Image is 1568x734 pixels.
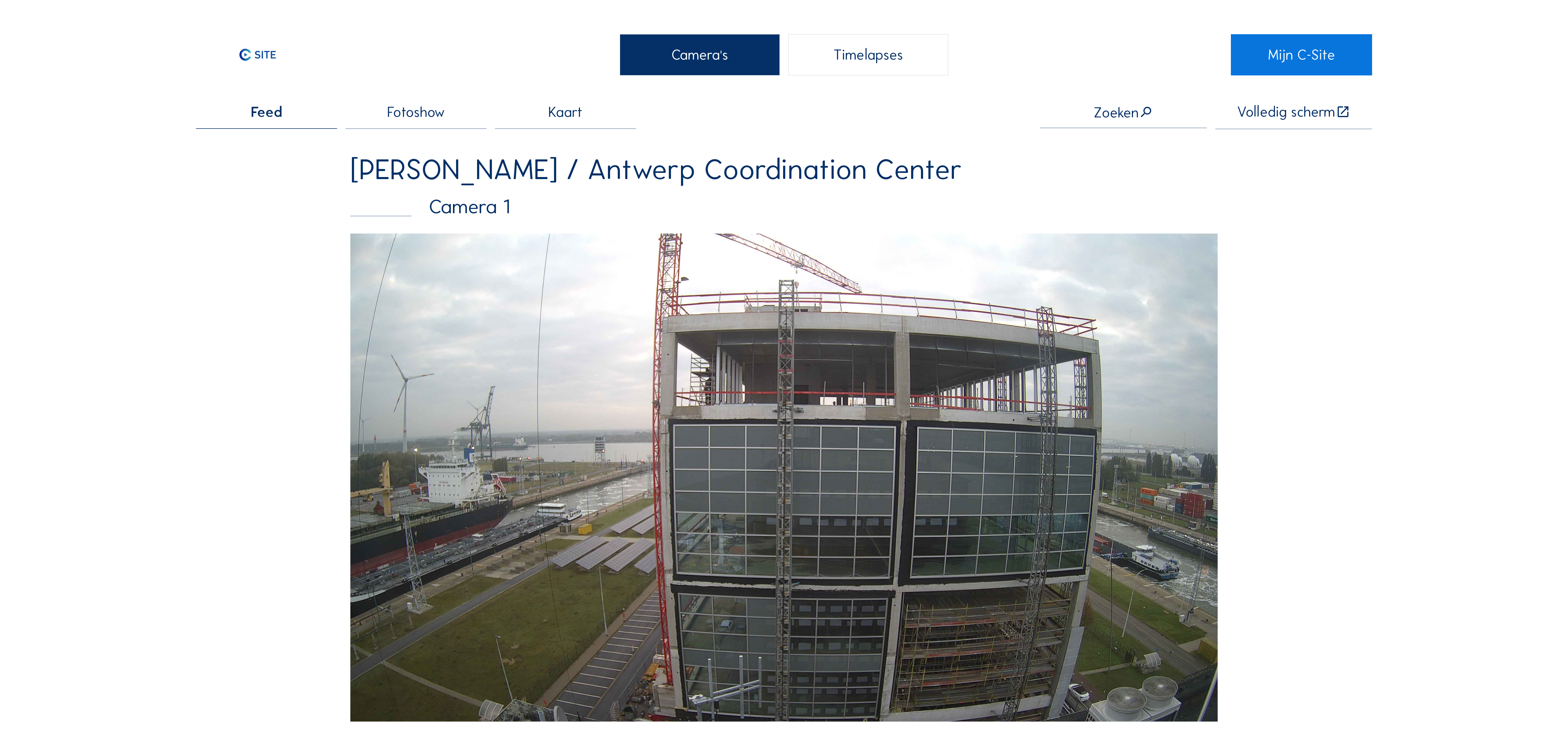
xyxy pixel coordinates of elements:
div: Timelapses [788,34,948,75]
img: Image [350,234,1217,721]
div: [PERSON_NAME] / Antwerp Coordination Center [350,155,1217,183]
a: Mijn C-Site [1231,34,1372,75]
div: Volledig scherm [1237,105,1335,119]
img: C-SITE Logo [196,34,319,75]
div: Zoeken [1094,105,1153,120]
a: C-SITE Logo [196,34,337,75]
span: Kaart [548,105,583,119]
span: Fotoshow [387,105,445,119]
span: Feed [251,105,282,119]
div: Camera's [620,34,780,75]
div: Camera 1 [350,197,1217,217]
